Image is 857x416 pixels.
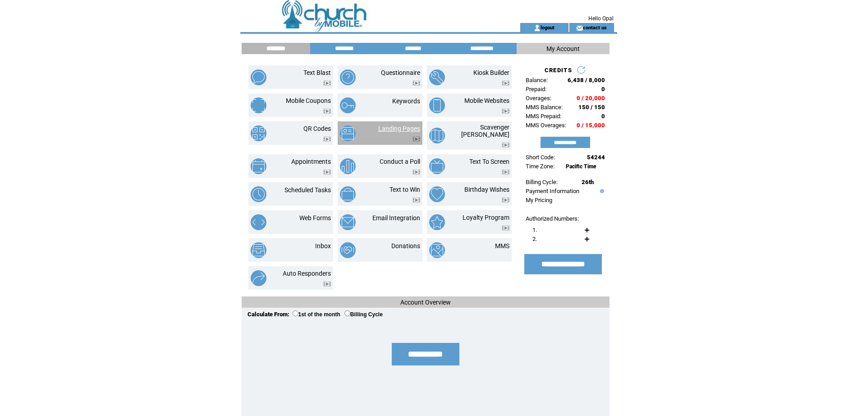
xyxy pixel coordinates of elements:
[464,97,509,104] a: Mobile Websites
[251,125,266,141] img: qr-codes.png
[502,198,509,203] img: video.png
[526,86,546,92] span: Prepaid:
[526,215,579,222] span: Authorized Numbers:
[598,189,604,193] img: help.gif
[340,186,356,202] img: text-to-win.png
[323,170,331,175] img: video.png
[495,242,509,250] a: MMS
[323,282,331,287] img: video.png
[251,214,266,230] img: web-forms.png
[546,45,580,52] span: My Account
[323,81,331,86] img: video.png
[526,77,548,83] span: Balance:
[526,163,555,170] span: Time Zone:
[251,69,266,85] img: text-blast.png
[601,113,605,120] span: 0
[429,158,445,174] img: text-to-screen.png
[582,179,594,185] span: 26th
[532,236,537,242] span: 2.
[303,69,331,76] a: Text Blast
[340,158,356,174] img: conduct-a-poll.png
[464,186,509,193] a: Birthday Wishes
[578,104,605,111] span: 150 / 150
[293,311,340,318] label: 1st of the month
[284,186,331,194] a: Scheduled Tasks
[251,97,266,113] img: mobile-coupons.png
[576,24,583,32] img: contact_us_icon.gif
[391,242,420,250] a: Donations
[526,154,555,161] span: Short Code:
[601,86,605,92] span: 0
[344,311,383,318] label: Billing Cycle
[381,69,420,76] a: Questionnaire
[532,226,537,233] span: 1.
[412,198,420,203] img: video.png
[340,69,356,85] img: questionnaire.png
[378,125,420,132] a: Landing Pages
[303,125,331,132] a: QR Codes
[293,310,298,316] input: 1st of the month
[400,299,451,306] span: Account Overview
[412,137,420,142] img: video.png
[412,81,420,86] img: video.png
[392,97,420,105] a: Keywords
[502,170,509,175] img: video.png
[588,15,614,22] span: Hello Opal
[568,77,605,83] span: 6,438 / 8,000
[429,242,445,258] img: mms.png
[340,214,356,230] img: email-integration.png
[577,95,605,102] span: 0 / 20,000
[372,214,420,222] a: Email Integration
[251,186,266,202] img: scheduled-tasks.png
[526,188,579,194] a: Payment Information
[587,154,605,161] span: 54244
[251,158,266,174] img: appointments.png
[534,24,541,32] img: account_icon.gif
[429,69,445,85] img: kiosk-builder.png
[429,186,445,202] img: birthday-wishes.png
[323,137,331,142] img: video.png
[526,104,563,111] span: MMS Balance:
[340,97,356,113] img: keywords.png
[473,69,509,76] a: Kiosk Builder
[541,24,555,30] a: logout
[469,158,509,165] a: Text To Screen
[251,270,266,286] img: auto-responders.png
[566,163,596,170] span: Pacific Time
[545,67,572,74] span: CREDITS
[526,179,558,185] span: Billing Cycle:
[286,97,331,104] a: Mobile Coupons
[502,109,509,114] img: video.png
[340,242,356,258] img: donations.png
[247,311,289,318] span: Calculate From:
[344,310,350,316] input: Billing Cycle
[429,214,445,230] img: loyalty-program.png
[291,158,331,165] a: Appointments
[429,97,445,113] img: mobile-websites.png
[526,197,552,203] a: My Pricing
[577,122,605,129] span: 0 / 15,000
[463,214,509,221] a: Loyalty Program
[429,128,445,143] img: scavenger-hunt.png
[283,270,331,277] a: Auto Responders
[251,242,266,258] img: inbox.png
[315,242,331,250] a: Inbox
[502,143,509,148] img: video.png
[340,125,356,141] img: landing-pages.png
[323,109,331,114] img: video.png
[583,24,607,30] a: contact us
[299,214,331,222] a: Web Forms
[502,226,509,231] img: video.png
[380,158,420,165] a: Conduct a Poll
[526,95,551,102] span: Overages:
[502,81,509,86] img: video.png
[526,113,561,120] span: MMS Prepaid:
[412,170,420,175] img: video.png
[390,186,420,193] a: Text to Win
[526,122,566,129] span: MMS Overages:
[461,124,509,138] a: Scavenger [PERSON_NAME]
